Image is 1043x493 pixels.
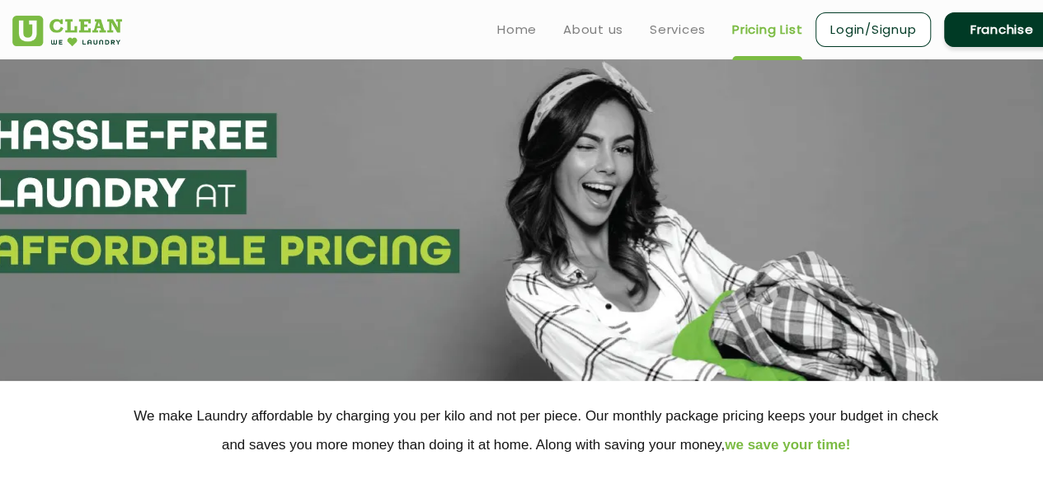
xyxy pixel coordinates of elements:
[563,20,623,40] a: About us
[12,16,122,46] img: UClean Laundry and Dry Cleaning
[650,20,706,40] a: Services
[725,437,850,453] span: we save your time!
[497,20,537,40] a: Home
[732,20,802,40] a: Pricing List
[815,12,931,47] a: Login/Signup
